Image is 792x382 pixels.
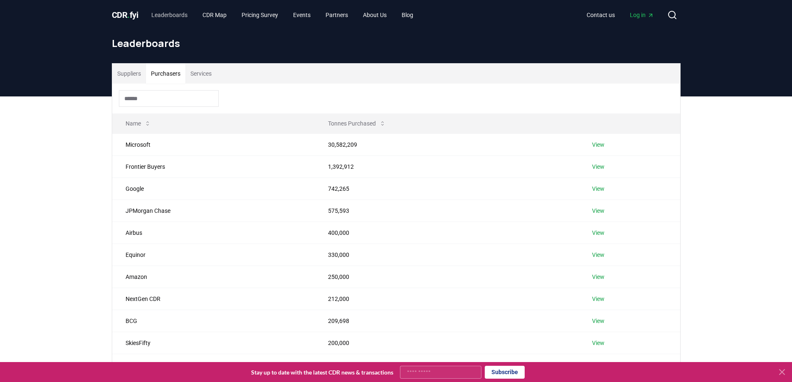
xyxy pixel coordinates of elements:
[112,10,138,20] span: CDR fyi
[592,185,604,193] a: View
[145,7,420,22] nav: Main
[112,288,315,310] td: NextGen CDR
[592,339,604,347] a: View
[592,295,604,303] a: View
[315,177,579,200] td: 742,265
[112,200,315,222] td: JPMorgan Chase
[112,266,315,288] td: Amazon
[395,7,420,22] a: Blog
[286,7,317,22] a: Events
[127,10,130,20] span: .
[592,140,604,149] a: View
[112,222,315,244] td: Airbus
[315,133,579,155] td: 30,582,209
[112,332,315,354] td: SkiesFifty
[592,273,604,281] a: View
[315,310,579,332] td: 209,698
[592,251,604,259] a: View
[112,133,315,155] td: Microsoft
[185,64,217,84] button: Services
[315,200,579,222] td: 575,593
[315,266,579,288] td: 250,000
[145,7,194,22] a: Leaderboards
[592,207,604,215] a: View
[146,64,185,84] button: Purchasers
[592,317,604,325] a: View
[623,7,661,22] a: Log in
[235,7,285,22] a: Pricing Survey
[315,288,579,310] td: 212,000
[630,11,654,19] span: Log in
[315,244,579,266] td: 330,000
[315,332,579,354] td: 200,000
[592,163,604,171] a: View
[112,155,315,177] td: Frontier Buyers
[315,222,579,244] td: 400,000
[112,177,315,200] td: Google
[321,115,392,132] button: Tonnes Purchased
[580,7,622,22] a: Contact us
[112,64,146,84] button: Suppliers
[592,229,604,237] a: View
[112,9,138,21] a: CDR.fyi
[356,7,393,22] a: About Us
[580,7,661,22] nav: Main
[319,7,355,22] a: Partners
[112,37,681,50] h1: Leaderboards
[112,244,315,266] td: Equinor
[196,7,233,22] a: CDR Map
[112,310,315,332] td: BCG
[315,155,579,177] td: 1,392,912
[119,115,158,132] button: Name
